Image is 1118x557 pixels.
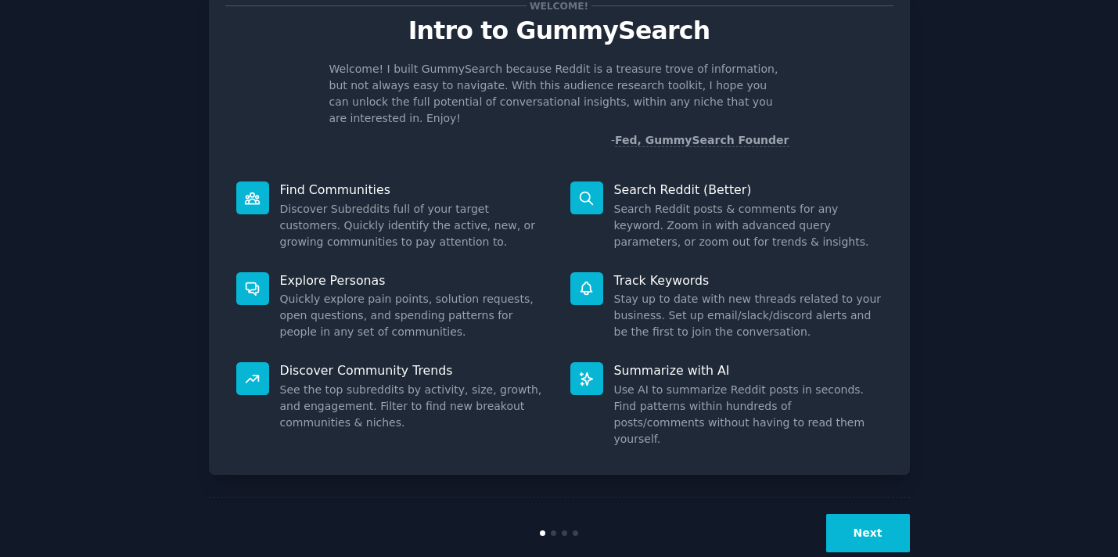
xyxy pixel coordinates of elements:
a: Fed, GummySearch Founder [615,134,789,147]
button: Next [826,514,910,552]
p: Track Keywords [614,272,883,289]
dd: See the top subreddits by activity, size, growth, and engagement. Filter to find new breakout com... [280,382,548,431]
div: - [611,132,789,149]
p: Welcome! I built GummySearch because Reddit is a treasure trove of information, but not always ea... [329,61,789,127]
p: Summarize with AI [614,362,883,379]
dd: Search Reddit posts & comments for any keyword. Zoom in with advanced query parameters, or zoom o... [614,201,883,250]
p: Search Reddit (Better) [614,181,883,198]
p: Explore Personas [280,272,548,289]
p: Find Communities [280,181,548,198]
p: Discover Community Trends [280,362,548,379]
dd: Quickly explore pain points, solution requests, open questions, and spending patterns for people ... [280,291,548,340]
dd: Use AI to summarize Reddit posts in seconds. Find patterns within hundreds of posts/comments with... [614,382,883,447]
p: Intro to GummySearch [225,17,893,45]
dd: Discover Subreddits full of your target customers. Quickly identify the active, new, or growing c... [280,201,548,250]
dd: Stay up to date with new threads related to your business. Set up email/slack/discord alerts and ... [614,291,883,340]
